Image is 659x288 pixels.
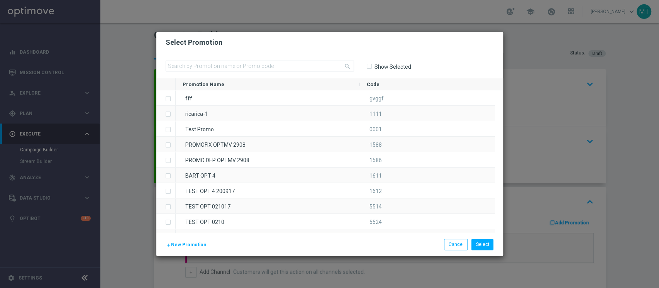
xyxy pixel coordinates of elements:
div: ricarica-1 [176,106,360,121]
div: Press SPACE to select this row. [176,137,495,152]
div: Press SPACE to select this row. [176,106,495,121]
div: Press SPACE to select this row. [156,90,176,106]
div: BART OPT 4 [176,168,360,183]
div: PROMO DEP OPTMV 2908 [176,152,360,167]
span: Code [367,81,379,87]
div: TEST OPT0310 [176,229,360,244]
label: Show Selected [374,63,411,70]
button: New Promotion [166,241,207,249]
div: PROMOFIX OPTMV 2908 [176,137,360,152]
button: Cancel [444,239,468,250]
span: 5524 [369,219,382,225]
i: add [166,243,171,247]
div: Press SPACE to select this row. [156,121,176,137]
span: 1111 [369,111,382,117]
span: New Promotion [171,242,206,247]
div: TEST OPT 0210 [176,214,360,229]
div: Press SPACE to select this row. [156,229,176,245]
div: Press SPACE to select this row. [176,90,495,106]
h2: Select Promotion [166,38,222,47]
span: Promotion Name [183,81,224,87]
div: Press SPACE to select this row. [156,168,176,183]
div: Press SPACE to select this row. [176,214,495,229]
div: Press SPACE to select this row. [176,198,495,214]
div: Press SPACE to select this row. [156,137,176,152]
div: Press SPACE to select this row. [176,183,495,198]
div: TEST OPT 4 200917 [176,183,360,198]
span: 0001 [369,126,382,132]
div: Press SPACE to select this row. [156,214,176,229]
input: Search by Promotion name or Promo code [166,61,354,71]
div: Test Promo [176,121,360,136]
div: TEST OPT 021017 [176,198,360,213]
div: Press SPACE to select this row. [156,106,176,121]
button: Select [471,239,493,250]
div: Press SPACE to select this row. [176,152,495,168]
span: 1588 [369,142,382,148]
span: 5514 [369,203,382,210]
i: search [344,63,351,70]
div: Press SPACE to select this row. [176,168,495,183]
span: 1611 [369,173,382,179]
div: Press SPACE to select this row. [176,229,495,245]
span: 1586 [369,157,382,163]
span: 1612 [369,188,382,194]
div: Press SPACE to select this row. [156,198,176,214]
div: Press SPACE to select this row. [156,183,176,198]
div: fff [176,90,360,105]
span: gvggf [369,95,384,102]
div: Press SPACE to select this row. [176,121,495,137]
div: Press SPACE to select this row. [156,152,176,168]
